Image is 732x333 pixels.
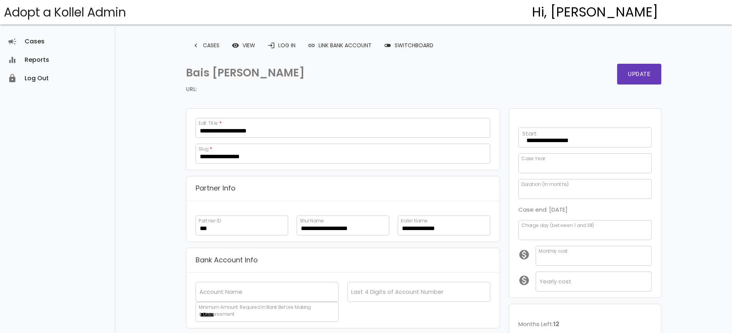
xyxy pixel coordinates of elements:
button: Update [617,64,661,84]
p: Partner Info [196,182,236,194]
i: remove_red_eye [232,38,239,52]
a: remove_red_eyeView [226,38,261,52]
i: login [267,38,275,52]
p: Bank Account Info [196,254,258,266]
span: toggle_off [384,38,392,52]
p: Months Left: [518,319,652,329]
i: lock [8,69,17,88]
i: monetization_on [518,275,536,286]
span: link [308,38,315,52]
h4: Hi, [PERSON_NAME] [532,5,658,20]
p: Case end: [DATE] [518,205,652,215]
i: keyboard_arrow_left [192,38,200,52]
b: 12 [553,320,559,328]
a: keyboard_arrow_leftCases [186,38,226,52]
a: loginLog In [261,38,302,52]
a: toggle_offSwitchboard [378,38,440,52]
i: equalizer [8,51,17,69]
p: Bais [PERSON_NAME] [186,64,420,82]
i: campaign [8,32,17,51]
strong: URL: [186,85,197,94]
i: monetization_on [518,249,536,260]
a: Link Bank Account [302,38,378,52]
